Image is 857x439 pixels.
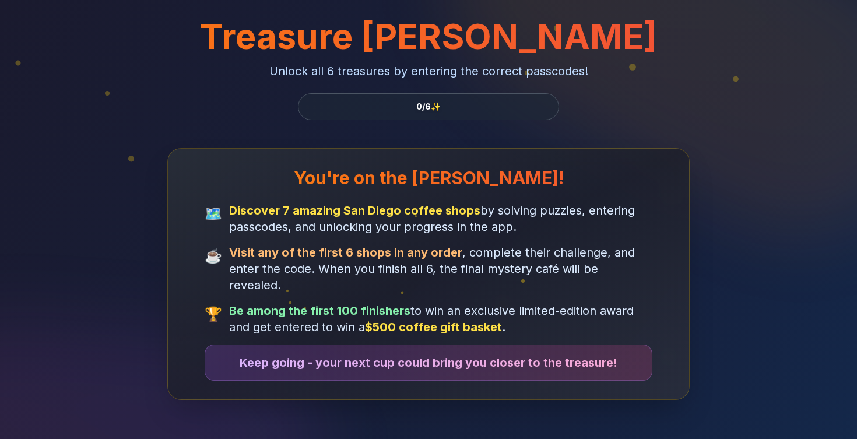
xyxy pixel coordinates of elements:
[65,19,792,54] h1: Treasure [PERSON_NAME]
[416,101,441,113] span: 0 / 6 ✨
[229,202,652,235] span: by solving puzzles, entering passcodes, and unlocking your progress in the app.
[187,167,670,188] h3: You're on the [PERSON_NAME]!
[229,304,410,318] strong: Be among the first 100 finishers
[205,247,222,265] span: ☕
[215,354,642,371] p: Keep going - your next cup could bring you closer to the treasure!
[65,63,792,79] p: Unlock all 6 treasures by entering the correct passcodes!
[229,245,462,259] strong: Visit any of the first 6 shops in any order
[229,303,652,335] span: to win an exclusive limited-edition award and get entered to win a .
[205,205,222,223] span: 🗺️
[365,320,502,334] strong: $500 coffee gift basket
[205,305,222,324] span: 🏆
[229,203,480,217] strong: Discover 7 amazing San Diego coffee shops
[229,244,652,293] span: , complete their challenge, and enter the code. When you finish all 6, the final mystery café wil...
